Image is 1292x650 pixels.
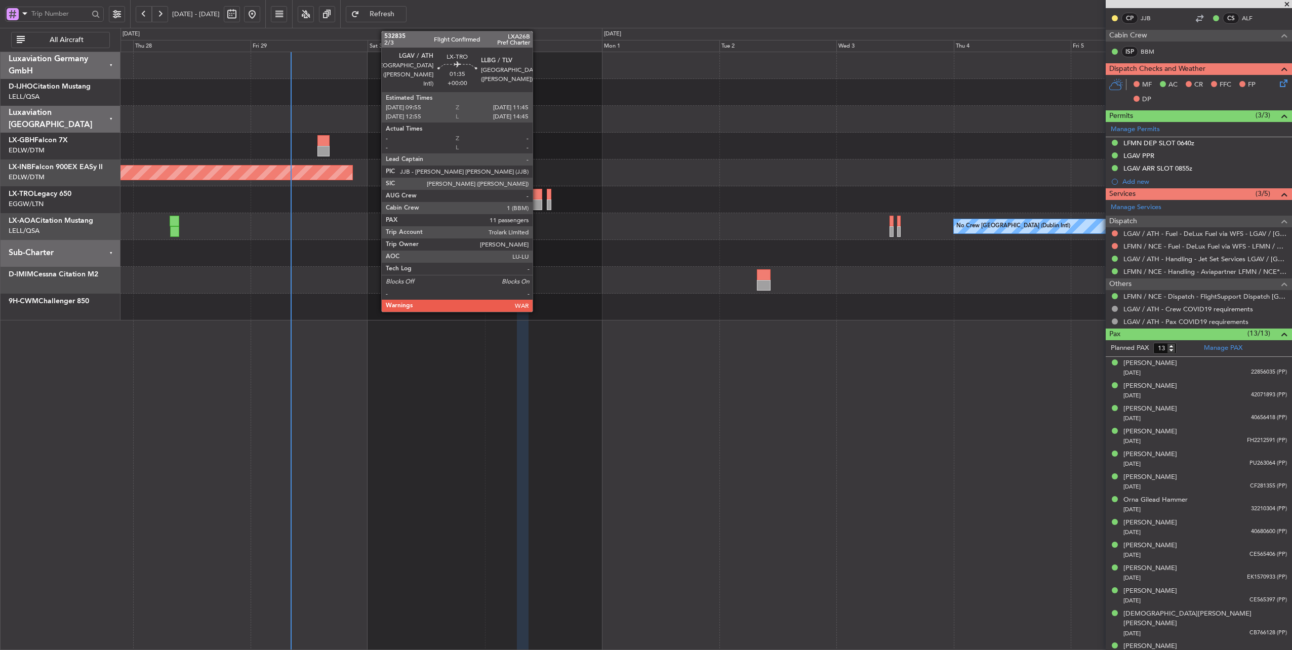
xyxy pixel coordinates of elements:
[361,11,403,18] span: Refresh
[1123,506,1141,513] span: [DATE]
[1123,518,1177,528] div: [PERSON_NAME]
[1121,13,1138,24] div: CP
[836,40,953,52] div: Wed 3
[1123,305,1253,313] a: LGAV / ATH - Crew COVID19 requirements
[1123,574,1141,582] span: [DATE]
[1123,586,1177,596] div: [PERSON_NAME]
[1123,483,1141,491] span: [DATE]
[1256,188,1270,199] span: (3/5)
[602,40,719,52] div: Mon 1
[9,271,98,278] a: D-IMIMCessna Citation M2
[9,83,33,90] span: D-IJHO
[1123,267,1287,276] a: LFMN / NCE - Handling - Aviapartner LFMN / NCE*****MY HANDLING****
[1123,317,1248,326] a: LGAV / ATH - Pax COVID19 requirements
[1123,381,1177,391] div: [PERSON_NAME]
[251,40,368,52] div: Fri 29
[1168,80,1178,90] span: AC
[1251,527,1287,536] span: 40680600 (PP)
[9,190,71,197] a: LX-TROLegacy 650
[1123,437,1141,445] span: [DATE]
[1111,202,1161,213] a: Manage Services
[9,217,93,224] a: LX-AOACitation Mustang
[1123,472,1177,482] div: [PERSON_NAME]
[954,40,1071,52] div: Thu 4
[172,10,220,19] span: [DATE] - [DATE]
[719,40,836,52] div: Tue 2
[1250,482,1287,491] span: CF281355 (PP)
[9,217,35,224] span: LX-AOA
[1251,368,1287,377] span: 22856035 (PP)
[368,40,485,52] div: Sat 30
[1123,427,1177,437] div: [PERSON_NAME]
[1123,541,1177,551] div: [PERSON_NAME]
[9,190,34,197] span: LX-TRO
[27,36,106,44] span: All Aircraft
[1121,46,1138,57] div: ISP
[1123,450,1177,460] div: [PERSON_NAME]
[1123,563,1177,574] div: [PERSON_NAME]
[1123,495,1188,505] div: Orna Gilead Hammer
[1247,573,1287,582] span: EK1570933 (PP)
[1122,177,1287,186] div: Add new
[9,146,45,155] a: EDLW/DTM
[1142,80,1152,90] span: MF
[1123,164,1192,173] div: LGAV ARR SLOT 0855z
[1123,242,1287,251] a: LFMN / NCE - Fuel - DeLux Fuel via WFS - LFMN / NCE
[1142,95,1151,105] span: DP
[1123,551,1141,559] span: [DATE]
[133,40,250,52] div: Thu 28
[1251,414,1287,422] span: 40656418 (PP)
[1109,329,1120,340] span: Pax
[9,173,45,182] a: EDLW/DTM
[1248,80,1256,90] span: FP
[11,32,110,48] button: All Aircraft
[1111,343,1149,353] label: Planned PAX
[1123,415,1141,422] span: [DATE]
[1109,63,1205,75] span: Dispatch Checks and Weather
[9,199,44,209] a: EGGW/LTN
[1123,460,1141,468] span: [DATE]
[1123,369,1141,377] span: [DATE]
[1204,343,1242,353] a: Manage PAX
[9,271,33,278] span: D-IMIM
[9,164,31,171] span: LX-INB
[1123,597,1141,604] span: [DATE]
[1141,47,1163,56] a: BBM
[956,219,1070,234] div: No Crew [GEOGRAPHIC_DATA] (Dublin Intl)
[9,92,39,101] a: LELL/QSA
[1123,609,1287,629] div: [DEMOGRAPHIC_DATA][PERSON_NAME] [PERSON_NAME]
[1109,30,1147,42] span: Cabin Crew
[1249,629,1287,637] span: CB766128 (PP)
[1194,80,1203,90] span: CR
[9,298,89,305] a: 9H-CWMChallenger 850
[1123,404,1177,414] div: [PERSON_NAME]
[1109,188,1136,200] span: Services
[346,6,407,22] button: Refresh
[31,6,89,21] input: Trip Number
[9,226,39,235] a: LELL/QSA
[1247,328,1270,339] span: (13/13)
[1141,14,1163,23] a: JJB
[1109,110,1133,122] span: Permits
[1249,550,1287,559] span: CE565406 (PP)
[1256,110,1270,120] span: (3/3)
[1249,596,1287,604] span: CE565397 (PP)
[1247,436,1287,445] span: FH2212591 (PP)
[9,137,34,144] span: LX-GBH
[1223,13,1239,24] div: CS
[1123,292,1287,301] a: LFMN / NCE - Dispatch - FlightSupport Dispatch [GEOGRAPHIC_DATA]
[1071,40,1188,52] div: Fri 5
[1251,505,1287,513] span: 32210304 (PP)
[1123,255,1287,263] a: LGAV / ATH - Handling - Jet Set Services LGAV / [GEOGRAPHIC_DATA]
[9,83,91,90] a: D-IJHOCitation Mustang
[9,137,68,144] a: LX-GBHFalcon 7X
[1123,229,1287,238] a: LGAV / ATH - Fuel - DeLux Fuel via WFS - LGAV / [GEOGRAPHIC_DATA]
[1109,278,1132,290] span: Others
[1111,125,1160,135] a: Manage Permits
[9,164,103,171] a: LX-INBFalcon 900EX EASy II
[485,40,602,52] div: Sun 31
[1123,529,1141,536] span: [DATE]
[1220,80,1231,90] span: FFC
[1123,358,1177,369] div: [PERSON_NAME]
[123,30,140,38] div: [DATE]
